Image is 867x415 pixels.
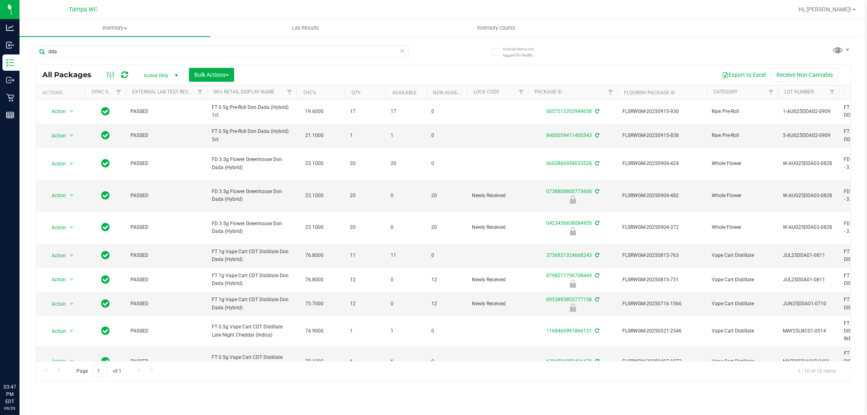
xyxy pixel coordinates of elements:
[44,274,66,285] span: Action
[527,280,619,288] div: Newly Received
[67,190,77,201] span: select
[594,328,599,334] span: Sync from Compliance System
[391,276,422,284] span: 0
[44,158,66,169] span: Action
[712,276,773,284] span: Vape Cart Distillate
[350,300,381,308] span: 12
[594,220,599,226] span: Sync from Compliance System
[503,46,543,58] span: Include items not tagged for facility
[67,274,77,285] span: select
[391,252,422,259] span: 11
[431,192,462,200] span: 20
[101,158,110,169] span: In Sync
[101,274,110,285] span: In Sync
[24,349,34,359] iframe: Resource center unread badge
[431,300,462,308] span: 12
[44,250,66,261] span: Action
[212,296,291,311] span: FT 1g Vape Cart CDT Distillate Don Dada (Hybrid)
[622,160,702,167] span: FLSRWGM-20250904-424
[130,132,202,139] span: PASSED
[350,160,381,167] span: 20
[301,106,328,117] span: 19.6000
[391,358,422,365] span: 6
[622,132,702,139] span: FLSRWGM-20250915-838
[101,106,110,117] span: In Sync
[783,300,834,308] span: JUN25DDA01-0710
[212,188,291,203] span: FD 3.5g Flower Greenhouse Don Dada (Hybrid)
[527,304,619,312] div: Newly Received
[350,327,381,335] span: 1
[130,327,202,335] span: PASSED
[91,89,123,95] a: Sync Status
[433,90,469,96] a: Non-Available
[130,276,202,284] span: PASSED
[303,90,316,96] a: THC%
[101,298,110,309] span: In Sync
[36,46,409,58] input: Search Package ID, Item Name, SKU, Lot or Part Number...
[67,130,77,141] span: select
[301,250,328,261] span: 76.8000
[301,190,328,202] span: 23.1000
[791,365,842,377] span: 1 - 10 of 10 items
[212,104,291,119] span: FT 0.5g Pre-Roll Don Dada (Hybrid) 1ct
[391,224,422,231] span: 0
[594,189,599,194] span: Sync from Compliance System
[130,358,202,365] span: PASSED
[546,109,592,114] a: 0657515352949658
[622,108,702,115] span: FLSRWGM-20250915-930
[130,300,202,308] span: PASSED
[622,276,702,284] span: FLSRWGM-20250815-731
[193,85,207,99] a: Filter
[431,160,462,167] span: 0
[391,327,422,335] span: 1
[712,132,773,139] span: Raw Pre-Roll
[6,24,14,32] inline-svg: Analytics
[67,158,77,169] span: select
[431,132,462,139] span: 0
[101,356,110,367] span: In Sync
[546,133,592,138] a: 8405059411400543
[783,252,834,259] span: JUL25DDA01-0811
[283,85,296,99] a: Filter
[101,190,110,201] span: In Sync
[301,325,328,337] span: 74.9000
[594,133,599,138] span: Sync from Compliance System
[4,383,16,405] p: 03:47 PM EDT
[783,358,834,365] span: MAR25DDA01B-0401
[6,93,14,102] inline-svg: Retail
[784,89,814,95] a: Lot Number
[717,68,771,82] button: Export to Excel
[212,156,291,171] span: FD 3.5g Flower Greenhouse Don Dada (Hybrid)
[301,222,328,233] span: 23.1000
[826,85,839,99] a: Filter
[189,68,234,82] button: Bulk Actions
[101,130,110,141] span: In Sync
[392,90,417,96] a: Available
[474,89,500,95] a: Lock Code
[391,192,422,200] span: 0
[622,252,702,259] span: FLSRWGM-20250815-763
[783,132,834,139] span: 5-AUG25DDA02-0909
[44,222,66,233] span: Action
[546,328,592,334] a: 1168460991866131
[712,108,773,115] span: Raw Pre-Roll
[431,327,462,335] span: 0
[391,132,422,139] span: 1
[67,326,77,337] span: select
[783,276,834,284] span: JUL25DDA01-0811
[624,90,675,96] a: Flourish Package ID
[713,89,737,95] a: Category
[799,6,852,13] span: Hi, [PERSON_NAME]!
[472,192,523,200] span: Newly Received
[70,365,128,377] span: Page of 1
[712,358,773,365] span: Vape Cart Distillate
[712,327,773,335] span: Vape Cart Distillate
[67,356,77,367] span: select
[210,20,401,37] a: Lab Results
[44,298,66,310] span: Action
[401,20,591,37] a: Inventory Counts
[431,224,462,231] span: 20
[69,6,98,13] span: Tampa WC
[281,24,330,32] span: Lab Results
[622,300,702,308] span: FLSRWGM-20250716-1566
